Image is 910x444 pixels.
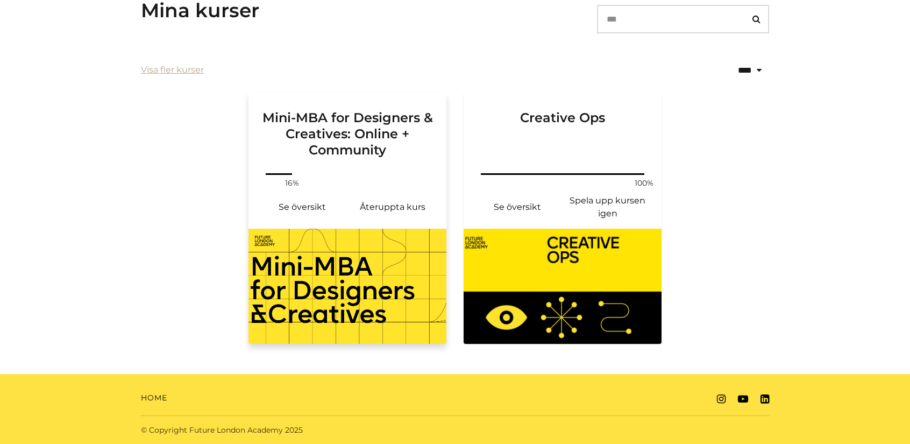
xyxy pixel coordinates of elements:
[631,178,657,189] span: 100%
[248,93,446,171] a: Mini-MBA for Designers & Creatives: Online + Community
[464,93,662,171] a: Creative Ops
[141,64,204,76] a: Visa fler kurser
[472,194,563,220] a: Creative Ops: Se översikt
[563,194,653,220] a: Creative Ops: Återuppta kurs
[261,93,433,158] h3: Mini-MBA for Designers & Creatives: Online + Community
[279,178,305,189] span: 16%
[699,57,769,84] select: status
[132,425,455,436] div: © Copyright Future London Academy 2025
[347,194,438,220] a: Mini-MBA for Designers & Creatives: Online + Community: Återuppta kurs
[141,392,167,404] a: Home
[257,194,347,220] a: Mini-MBA for Designers & Creatives: Online + Community: Se översikt
[477,93,649,158] h3: Creative Ops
